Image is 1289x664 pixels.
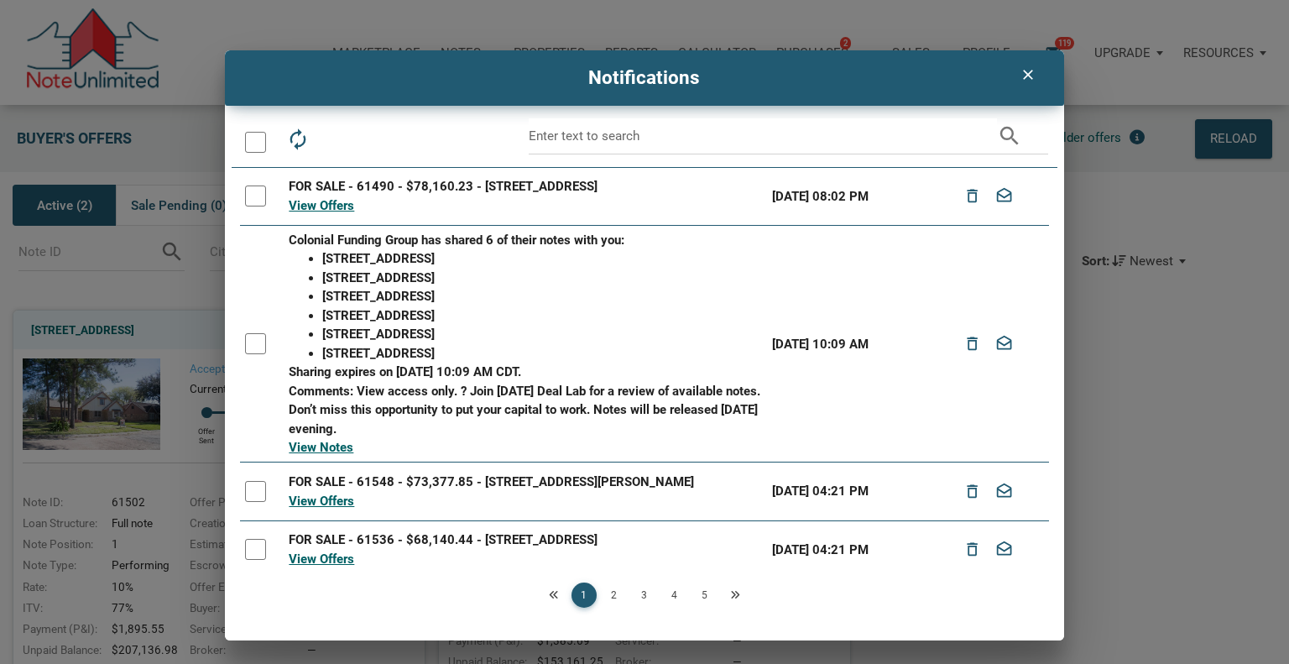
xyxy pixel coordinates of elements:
div: Colonial Funding Group has shared 6 of their notes with you: [289,231,762,250]
button: delete_outline [957,328,989,360]
i: search [997,118,1022,154]
td: [DATE] 04:21 PM [767,520,928,578]
td: [DATE] 10:09 AM [767,226,928,463]
button: drafts [989,476,1020,508]
a: View Offers [289,552,354,567]
input: Enter text to search [529,118,996,154]
a: View Offers [289,494,354,509]
a: 3 [632,583,657,608]
li: [STREET_ADDRESS] [322,249,762,269]
button: drafts [989,534,1020,566]
button: drafts [989,328,1020,360]
a: View Offers [289,198,354,213]
li: [STREET_ADDRESS] [322,287,762,306]
div: Comments: View access only. ? Join [DATE] Deal Lab for a review of available notes. Don’t miss th... [289,382,762,439]
h4: Notifications [237,64,1052,92]
i: drafts [994,535,1014,565]
div: FOR SALE - 61490 - $78,160.23 - [STREET_ADDRESS] [289,177,762,196]
a: Next [723,583,748,608]
a: 4 [662,583,687,608]
div: FOR SALE - 61548 - $73,377.85 - [STREET_ADDRESS][PERSON_NAME] [289,473,762,492]
button: drafts [989,180,1020,212]
div: Sharing expires on [DATE] 10:09 AM CDT. [289,363,762,382]
i: drafts [994,329,1014,359]
td: [DATE] 04:21 PM [767,463,928,520]
i: autorenew [286,128,310,151]
button: clear [1006,59,1049,91]
td: [DATE] 08:02 PM [767,168,928,226]
i: drafts [994,476,1014,506]
li: [STREET_ADDRESS] [322,344,762,363]
button: autorenew [279,118,316,156]
a: 1 [571,583,597,608]
li: [STREET_ADDRESS] [322,269,762,288]
a: Previous [541,583,566,608]
i: clear [1018,66,1038,83]
button: delete_outline [957,534,989,566]
button: delete_outline [957,476,989,508]
div: FOR SALE - 61536 - $68,140.44 - [STREET_ADDRESS] [289,531,762,550]
i: delete_outline [963,535,983,565]
a: 5 [692,583,718,608]
i: delete_outline [963,329,983,359]
a: View Notes [289,440,353,455]
li: [STREET_ADDRESS] [322,325,762,344]
i: drafts [994,181,1014,212]
li: [STREET_ADDRESS] [322,306,762,326]
a: 2 [602,583,627,608]
i: delete_outline [963,181,983,212]
button: delete_outline [957,180,989,212]
i: delete_outline [963,476,983,506]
